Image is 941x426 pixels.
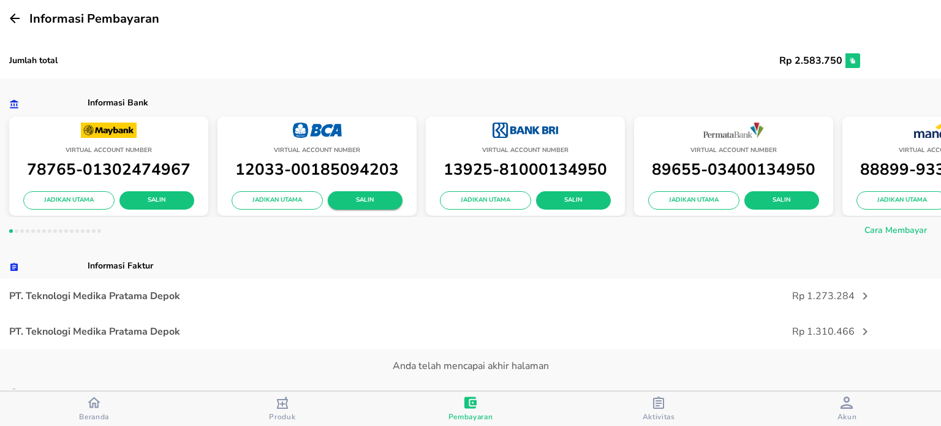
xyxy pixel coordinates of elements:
p: Virtual Account Number [224,145,410,156]
button: Salin [536,191,611,210]
button: Jadikan Utama [440,191,531,210]
span: Untuk konfirmasi pembayaran yang lebih cepat, kami sarankan Anda untuk mengupload bukti pembayara... [88,388,736,398]
button: Jadikan Utama [23,191,115,210]
span: Jadikan Utama [450,195,521,206]
button: Akun [753,392,941,426]
span: Jadikan Utama [866,195,938,206]
p: Jumlah total [9,55,394,67]
p: Rp 2.583.750 [394,54,842,68]
p: Anda telah mencapai akhir halaman [9,359,932,373]
button: Salin [119,191,194,210]
button: Pembayaran [376,392,564,426]
p: Virtual Account Number [15,145,202,156]
button: Jadikan Utama [648,191,739,210]
button: Produk [188,392,376,426]
span: Salin [546,195,601,206]
p: 78765-01302474967 [15,156,202,183]
p: 13925-81000134950 [432,156,619,183]
p: 89655-03400134950 [640,156,827,183]
span: Pembayaran [448,412,493,422]
span: Beranda [79,412,109,422]
p: PT. Teknologi Medika Pratama Depok [9,324,547,339]
span: Aktivitas [643,412,675,422]
span: Jadikan Utama [658,195,730,206]
span: Salin [338,195,393,206]
span: Jadikan Utama [241,195,313,206]
p: PT. Teknologi Medika Pratama Depok [9,289,547,303]
img: BCA [293,123,342,138]
button: Jadikan Utama [232,191,323,210]
span: Cara Membayar [864,223,927,238]
span: Produk [269,412,295,422]
p: 12033-00185094203 [224,156,410,183]
p: Virtual Account Number [432,145,619,156]
p: Rp 1.273.284 [547,289,855,303]
span: Akun [837,412,857,422]
p: Rp 1.310.466 [547,324,855,339]
img: BRI [493,123,557,138]
span: Jadikan Utama [33,195,105,206]
span: Informasi Pembayaran [29,10,159,27]
button: Salin [744,191,819,210]
button: Cara Membayar [860,223,932,242]
span: Salin [129,195,184,206]
button: Salin [328,191,402,210]
img: PERMATA [703,123,765,138]
span: Salin [754,195,809,206]
button: Aktivitas [565,392,753,426]
p: Virtual Account Number [640,145,827,156]
img: MAYBANK [81,123,137,138]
